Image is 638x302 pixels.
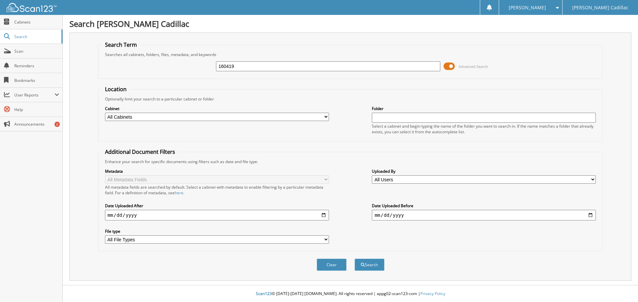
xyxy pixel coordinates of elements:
div: Optionally limit your search to a particular cabinet or folder [102,96,599,102]
legend: Additional Document Filters [102,148,178,155]
label: Date Uploaded Before [372,203,596,209]
span: User Reports [14,92,54,98]
a: here [175,190,183,196]
div: Select a cabinet and begin typing the name of the folder you want to search in. If the name match... [372,123,596,135]
span: Cabinets [14,19,59,25]
span: Announcements [14,121,59,127]
span: [PERSON_NAME] [509,6,546,10]
label: Folder [372,106,596,111]
div: 6 [54,122,60,127]
iframe: Chat Widget [605,270,638,302]
button: Search [355,259,384,271]
span: [PERSON_NAME] Cadillac [572,6,628,10]
legend: Search Term [102,41,140,48]
span: Search [14,34,58,39]
div: All metadata fields are searched by default. Select a cabinet with metadata to enable filtering b... [105,184,329,196]
input: start [105,210,329,220]
span: Bookmarks [14,78,59,83]
label: File type [105,228,329,234]
span: Reminders [14,63,59,69]
a: Privacy Policy [420,291,445,296]
span: Help [14,107,59,112]
span: Scan [14,48,59,54]
span: Scan123 [256,291,272,296]
label: Uploaded By [372,168,596,174]
legend: Location [102,86,130,93]
input: end [372,210,596,220]
button: Clear [317,259,347,271]
span: Advanced Search [459,64,488,69]
label: Metadata [105,168,329,174]
div: Searches all cabinets, folders, files, metadata, and keywords [102,52,599,57]
img: scan123-logo-white.svg [7,3,56,12]
label: Date Uploaded After [105,203,329,209]
label: Cabinet [105,106,329,111]
div: © [DATE]-[DATE] [DOMAIN_NAME]. All rights reserved | appg02-scan123-com | [63,286,638,302]
div: Enhance your search for specific documents using filters such as date and file type. [102,159,599,164]
h1: Search [PERSON_NAME] Cadillac [69,18,631,29]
